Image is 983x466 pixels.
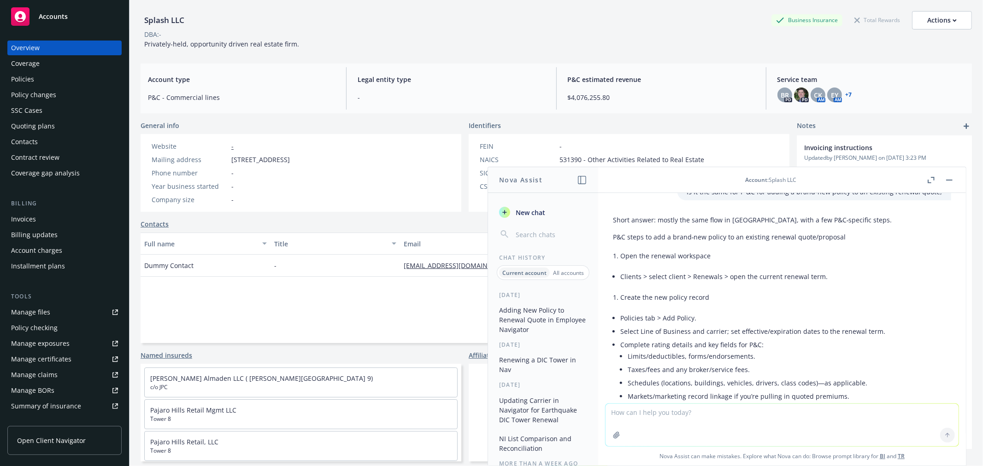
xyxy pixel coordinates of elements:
a: Contract review [7,150,122,165]
span: Tower 8 [150,447,452,455]
div: Coverage [11,56,40,71]
div: [DATE] [488,381,598,389]
button: Actions [912,11,972,29]
a: Overview [7,41,122,55]
a: Coverage gap analysis [7,166,122,181]
li: Taxes/fees and any broker/service fees. [628,363,951,376]
span: c/o JPC [150,383,452,391]
div: Phone number [152,168,228,178]
div: [DATE] [488,341,598,349]
div: Policies [11,72,34,87]
span: Invoicing instructions [804,143,941,152]
li: Limits/deductibles, forms/endorsements. [628,349,951,363]
a: BI [880,452,885,460]
span: Nova Assist can make mistakes. Explore what Nova can do: Browse prompt library for and [602,447,962,466]
a: Policy changes [7,87,122,102]
div: Splash LLC [141,14,188,26]
span: $4,076,255.80 [568,93,755,102]
div: Contacts [11,134,38,149]
div: Website [152,141,228,151]
a: Affiliated accounts [469,350,528,360]
span: Accounts [39,13,68,20]
span: Service team [777,75,965,84]
li: Open the renewal workspace [620,249,951,262]
a: Pajaro Hills Retail, LLC [150,437,218,446]
button: New chat [495,204,591,221]
span: Dummy Contact [144,261,194,270]
span: Notes [797,121,816,132]
div: Policy checking [11,320,58,335]
div: CSLB [480,181,556,191]
span: CK [814,90,822,100]
p: P&C steps to add a brand‑new policy to an existing renewal quote/proposal [613,232,951,242]
div: Mailing address [152,155,228,164]
p: Current account [502,269,547,277]
div: Manage certificates [11,352,71,367]
div: Tools [7,292,122,301]
button: NI List Comparison and Reconciliation [495,431,591,456]
div: Quoting plans [11,119,55,134]
button: Email [400,233,616,255]
a: Contacts [141,219,169,229]
a: Manage files [7,305,122,320]
div: DBA: - [144,29,161,39]
div: Email [404,239,602,249]
div: Billing [7,199,122,208]
span: Tower 8 [150,415,452,423]
div: SIC code [480,168,556,178]
span: - [358,93,545,102]
div: Title [274,239,387,249]
a: Installment plans [7,259,122,274]
div: Manage BORs [11,383,54,398]
li: Policies tab > Add Policy. [620,311,951,325]
div: Manage files [11,305,50,320]
img: photo [794,87,809,102]
div: Invoices [11,212,36,227]
div: SSC Cases [11,103,42,118]
span: Account [746,176,768,184]
a: - [231,142,234,151]
input: Search chats [514,228,587,241]
div: Chat History [488,254,598,262]
div: Installment plans [11,259,65,274]
a: Named insureds [141,350,192,360]
span: BR [781,90,789,100]
a: Manage BORs [7,383,122,398]
h1: Nova Assist [499,175,542,185]
a: [EMAIL_ADDRESS][DOMAIN_NAME] [404,261,519,270]
a: SSC Cases [7,103,122,118]
a: Summary of insurance [7,399,122,414]
span: General info [141,121,179,130]
div: Contract review [11,150,59,165]
a: Manage claims [7,367,122,382]
span: New chat [514,208,545,217]
span: Identifiers [469,121,501,130]
div: Manage exposures [11,336,70,351]
div: Billing updates [11,227,58,242]
li: Markets/marketing record linkage if you’re pulling in quoted premiums. [628,390,951,403]
div: NAICS [480,155,556,164]
div: Policy changes [11,87,56,102]
button: Full name [141,233,271,255]
a: [PERSON_NAME] Almaden LLC ( [PERSON_NAME][GEOGRAPHIC_DATA] 9) [150,374,373,383]
span: - [274,261,277,270]
button: Title [271,233,400,255]
a: +7 [846,92,852,98]
p: Short answer: mostly the same flow in [GEOGRAPHIC_DATA], with a few P&C‑specific steps. [613,215,951,225]
button: Updating Carrier in Navigator for Earthquake DIC Tower Renewal [495,393,591,427]
a: add [961,121,972,132]
li: Complete rating details and key fields for P&C: [620,338,951,405]
span: - [559,141,562,151]
span: EY [831,90,838,100]
span: P&C estimated revenue [568,75,755,84]
button: Renewing a DIC Tower in Nav [495,352,591,377]
span: - [231,181,234,191]
div: Company size [152,195,228,204]
div: Total Rewards [850,14,905,26]
span: Legal entity type [358,75,545,84]
div: Business Insurance [771,14,842,26]
a: Contacts [7,134,122,149]
a: Policies [7,72,122,87]
div: Coverage gap analysis [11,166,80,181]
a: Billing updates [7,227,122,242]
